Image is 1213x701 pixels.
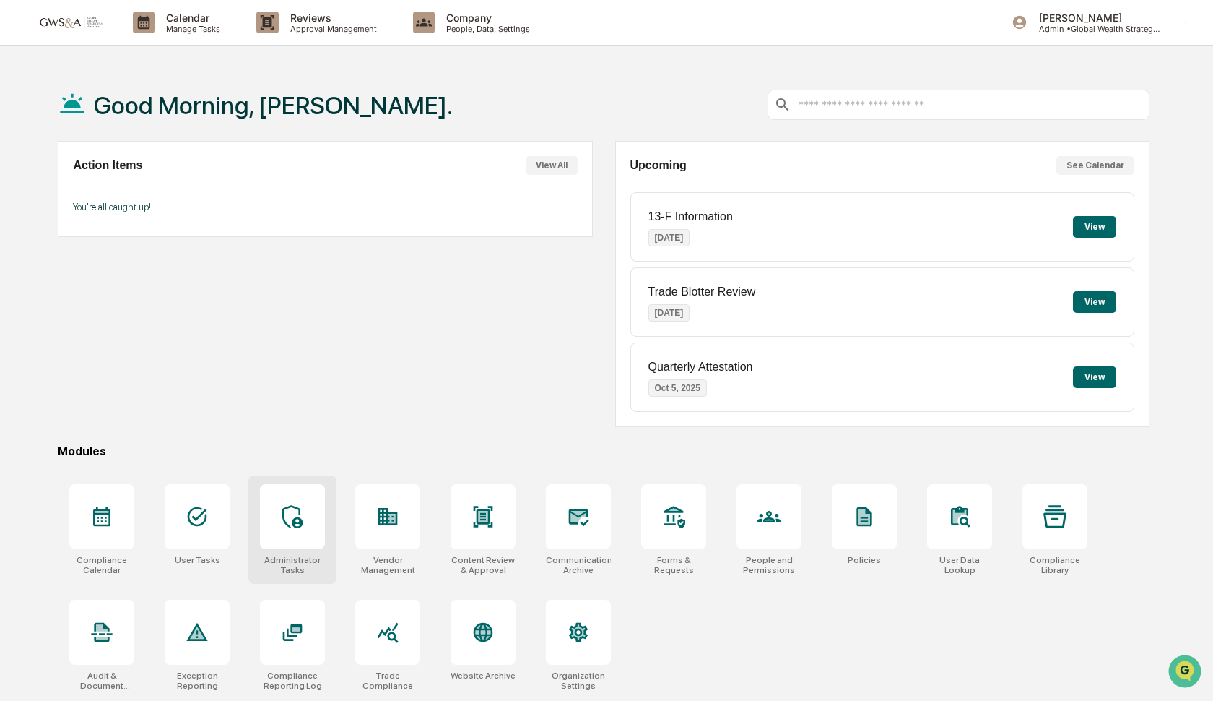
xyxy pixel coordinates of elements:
div: Content Review & Approval [451,555,516,575]
span: Data Lookup [29,210,91,224]
p: How can we help? [14,30,263,53]
button: See Calendar [1056,156,1134,175]
h2: Action Items [73,159,142,172]
a: 🗄️Attestations [99,176,185,202]
div: 🖐️ [14,184,26,195]
button: View All [526,156,578,175]
h1: Good Morning, [PERSON_NAME]. [94,91,453,120]
p: You're all caught up! [73,202,578,212]
p: Admin • Global Wealth Strategies Associates [1027,24,1162,34]
span: Pylon [144,245,175,256]
div: Exception Reporting [165,671,230,691]
button: View [1073,216,1116,238]
a: 🖐️Preclearance [9,176,99,202]
img: 1746055101610-c473b297-6a78-478c-a979-82029cc54cd1 [14,111,40,137]
span: Attestations [119,182,179,197]
div: Vendor Management [355,555,420,575]
button: View [1073,366,1116,388]
div: 🗄️ [105,184,116,195]
div: Organization Settings [546,671,611,691]
div: People and Permissions [736,555,801,575]
p: Approval Management [279,24,384,34]
a: 🔎Data Lookup [9,204,97,230]
div: Start new chat [49,111,237,125]
div: Website Archive [451,671,516,681]
div: Compliance Library [1022,555,1087,575]
p: Manage Tasks [155,24,227,34]
p: Reviews [279,12,384,24]
a: Powered byPylon [102,244,175,256]
p: Quarterly Attestation [648,361,753,374]
div: Modules [58,444,1149,458]
div: Communications Archive [546,555,611,575]
div: Audit & Document Logs [69,671,134,691]
button: Start new chat [245,115,263,132]
p: [DATE] [648,304,690,322]
p: Company [435,12,537,24]
p: 13-F Information [648,210,733,223]
p: Calendar [155,12,227,24]
div: We're available if you need us! [49,125,183,137]
p: [PERSON_NAME] [1027,12,1162,24]
div: Forms & Requests [641,555,706,575]
p: Trade Blotter Review [648,285,756,298]
div: 🔎 [14,211,26,223]
iframe: Open customer support [1167,653,1206,692]
div: Administrator Tasks [260,555,325,575]
p: Oct 5, 2025 [648,379,707,397]
button: View [1073,291,1116,313]
div: Policies [848,555,881,565]
p: [DATE] [648,229,690,246]
div: Compliance Calendar [69,555,134,575]
span: Preclearance [29,182,93,197]
img: logo [35,15,104,29]
div: User Data Lookup [927,555,992,575]
p: People, Data, Settings [435,24,537,34]
h2: Upcoming [630,159,687,172]
div: Compliance Reporting Log [260,671,325,691]
div: Trade Compliance [355,671,420,691]
div: User Tasks [175,555,220,565]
